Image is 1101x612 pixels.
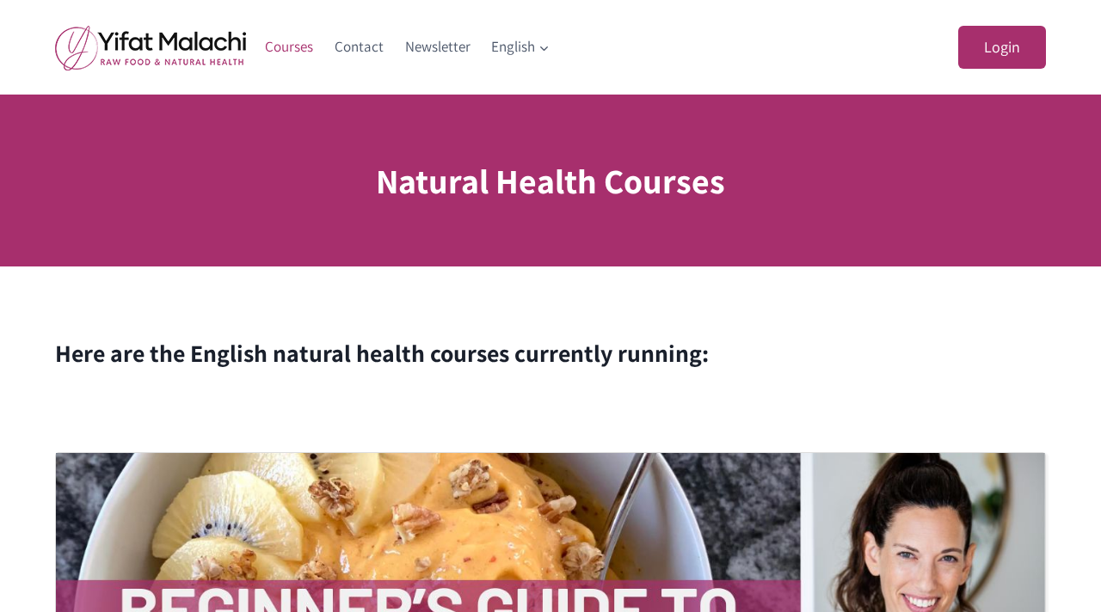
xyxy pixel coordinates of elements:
img: yifat_logo41_en.png [55,25,246,70]
a: English [481,27,561,68]
a: Login [958,26,1046,70]
span: English [491,35,550,58]
h2: Here are the English natural health courses currently running: [55,335,1046,371]
a: Courses [255,27,324,68]
a: Contact [324,27,395,68]
h1: Natural Health Courses [376,155,725,206]
a: Newsletter [394,27,481,68]
nav: Primary Navigation [255,27,561,68]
